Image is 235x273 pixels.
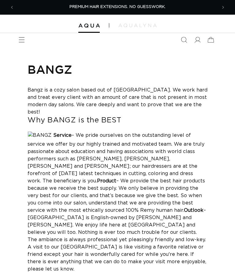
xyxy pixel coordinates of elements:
[177,33,191,47] summary: Search
[97,178,116,183] strong: Product
[15,33,28,47] summary: Menu
[28,62,207,77] h1: BANGZ
[28,131,52,139] img: BANGZ
[118,24,157,27] img: aqualyna.com
[69,5,166,9] span: PREMIUM HAIR EXTENSIONS. NO GUESSWORK.
[216,1,230,14] button: Next announcement
[78,24,100,28] img: Aqua Hair Extensions
[5,1,19,14] button: Previous announcement
[28,116,207,125] h2: Why BANGZ is the BEST
[184,208,203,213] strong: Outlook
[53,133,72,138] strong: Service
